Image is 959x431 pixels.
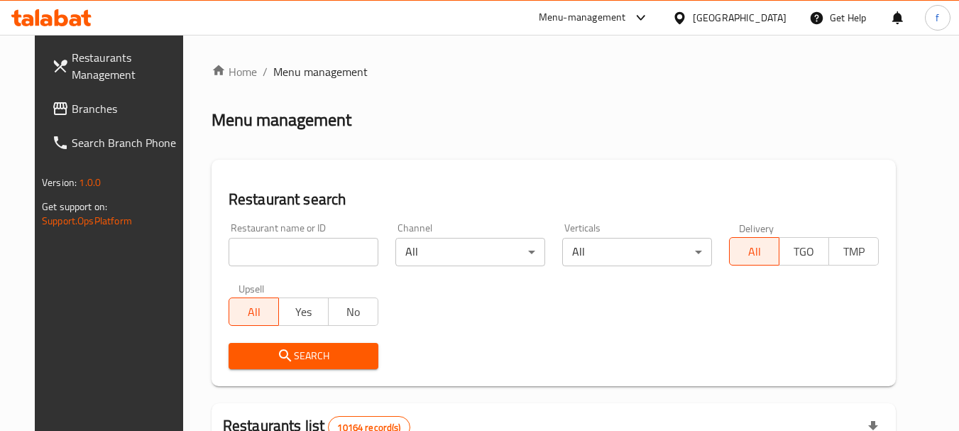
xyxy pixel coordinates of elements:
[79,173,101,192] span: 1.0.0
[40,92,195,126] a: Branches
[729,237,779,266] button: All
[72,49,184,83] span: Restaurants Management
[42,197,107,216] span: Get support on:
[212,63,896,80] nav: breadcrumb
[835,241,873,262] span: TMP
[273,63,368,80] span: Menu management
[693,10,787,26] div: [GEOGRAPHIC_DATA]
[240,347,367,365] span: Search
[239,283,265,293] label: Upsell
[334,302,373,322] span: No
[212,109,351,131] h2: Menu management
[739,223,774,233] label: Delivery
[785,241,823,262] span: TGO
[229,298,279,326] button: All
[42,173,77,192] span: Version:
[328,298,378,326] button: No
[285,302,323,322] span: Yes
[735,241,774,262] span: All
[395,238,545,266] div: All
[42,212,132,230] a: Support.OpsPlatform
[235,302,273,322] span: All
[779,237,829,266] button: TGO
[40,126,195,160] a: Search Branch Phone
[229,189,879,210] h2: Restaurant search
[72,134,184,151] span: Search Branch Phone
[40,40,195,92] a: Restaurants Management
[229,343,378,369] button: Search
[539,9,626,26] div: Menu-management
[936,10,939,26] span: f
[828,237,879,266] button: TMP
[278,298,329,326] button: Yes
[229,238,378,266] input: Search for restaurant name or ID..
[263,63,268,80] li: /
[72,100,184,117] span: Branches
[212,63,257,80] a: Home
[562,238,712,266] div: All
